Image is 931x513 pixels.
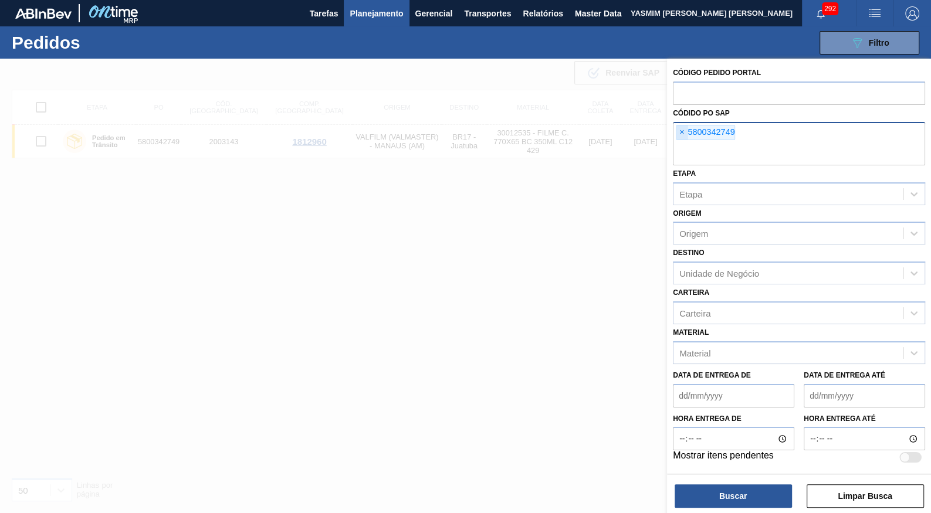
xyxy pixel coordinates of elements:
label: Carteira [673,288,709,297]
span: Filtro [869,38,889,47]
label: Código Pedido Portal [673,69,761,77]
div: Material [679,348,710,358]
div: 5800342749 [676,125,735,140]
span: × [676,125,688,140]
div: Carteira [679,308,710,318]
label: Data de Entrega de [673,371,751,379]
span: Planejamento [350,6,403,21]
span: Tarefas [310,6,338,21]
div: Etapa [679,189,702,199]
label: Mostrar itens pendentes [673,450,774,464]
h1: Pedidos [12,36,181,49]
span: Gerencial [415,6,453,21]
img: TNhmsLtSVTkK8tSr43FrP2fwEKptu5GPRR3wAAAABJRU5ErkJggg== [15,8,72,19]
input: dd/mm/yyyy [673,384,794,407]
input: dd/mm/yyyy [804,384,925,407]
button: Notificações [802,5,839,22]
label: Destino [673,249,704,257]
span: Transportes [464,6,511,21]
button: Filtro [820,31,919,55]
label: Códido PO SAP [673,109,730,117]
span: 292 [822,2,838,15]
img: Logout [905,6,919,21]
label: Hora entrega de [673,410,794,427]
img: userActions [868,6,882,21]
label: Origem [673,209,702,218]
div: Unidade de Negócio [679,269,759,278]
label: Data de Entrega até [804,371,885,379]
label: Hora entrega até [804,410,925,427]
span: Master Data [575,6,621,21]
label: Material [673,328,709,337]
div: Origem [679,229,708,239]
label: Etapa [673,169,696,178]
span: Relatórios [523,6,563,21]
